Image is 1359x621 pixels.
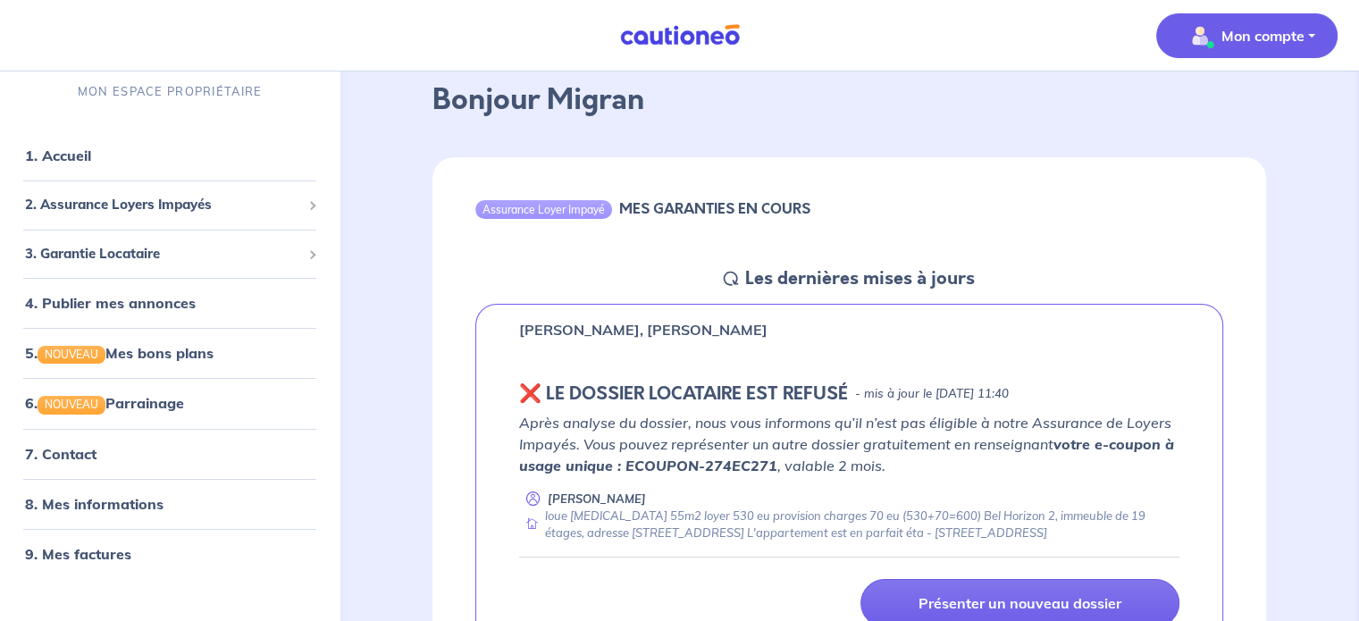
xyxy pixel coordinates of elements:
p: [PERSON_NAME], [PERSON_NAME] [519,319,768,340]
div: Assurance Loyer Impayé [475,200,612,218]
h5: ❌️️ LE DOSSIER LOCATAIRE EST REFUSÉ [519,383,848,405]
div: 6.NOUVEAUParrainage [7,386,332,422]
a: 1. Accueil [25,147,91,165]
span: 2. Assurance Loyers Impayés [25,196,301,216]
p: [PERSON_NAME] [548,491,646,508]
p: - mis à jour le [DATE] 11:40 [855,385,1009,403]
div: 8. Mes informations [7,486,332,522]
div: state: REJECTED, Context: NEW,CHOOSE-CERTIFICATE,RELATIONSHIP,LESSOR-DOCUMENTS [519,383,1179,405]
div: 1. Accueil [7,138,332,174]
a: 5.NOUVEAUMes bons plans [25,345,214,363]
img: Cautioneo [613,24,747,46]
button: illu_account_valid_menu.svgMon compte [1156,13,1338,58]
a: 6.NOUVEAUParrainage [25,395,184,413]
div: 3. Garantie Locataire [7,237,332,272]
p: MON ESPACE PROPRIÉTAIRE [78,84,262,101]
p: Mon compte [1221,25,1304,46]
p: Présenter un nouveau dossier [919,594,1121,612]
span: 3. Garantie Locataire [25,244,301,264]
div: 7. Contact [7,436,332,472]
p: Bonjour Migran [432,79,1266,122]
p: Après analyse du dossier, nous vous informons qu’il n’est pas éligible à notre Assurance de Loyer... [519,412,1179,476]
div: 5.NOUVEAUMes bons plans [7,336,332,372]
a: 4. Publier mes annonces [25,295,196,313]
a: 9. Mes factures [25,545,131,563]
div: 4. Publier mes annonces [7,286,332,322]
div: 9. Mes factures [7,536,332,572]
strong: votre e-coupon à usage unique : ECOUPON-274EC271 [519,435,1174,474]
a: 8. Mes informations [25,495,164,513]
h6: MES GARANTIES EN COURS [619,200,810,217]
img: illu_account_valid_menu.svg [1186,21,1214,50]
div: 2. Assurance Loyers Impayés [7,189,332,223]
a: 7. Contact [25,445,96,463]
h5: Les dernières mises à jours [745,268,975,290]
div: loue [MEDICAL_DATA] 55m2 loyer 530 eu provision charges 70 eu (530+70=600) Bel Horizon 2, immeubl... [519,508,1179,542]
